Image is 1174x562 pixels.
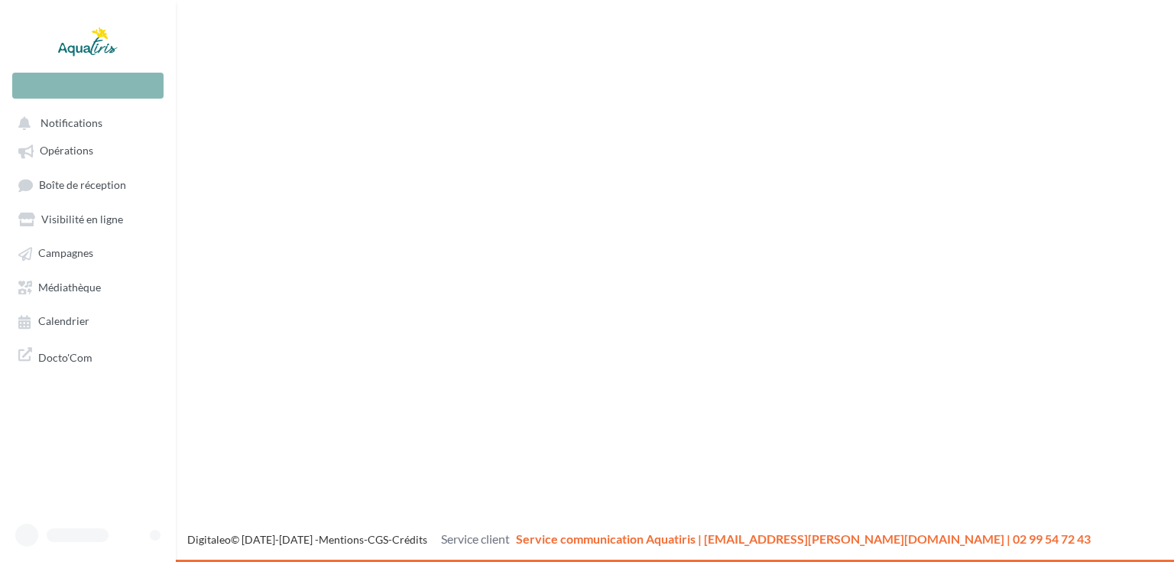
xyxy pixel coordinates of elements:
[12,73,164,99] div: Nouvelle campagne
[187,533,231,546] a: Digitaleo
[9,136,167,164] a: Opérations
[9,273,167,300] a: Médiathèque
[9,341,167,371] a: Docto'Com
[40,145,93,158] span: Opérations
[368,533,388,546] a: CGS
[38,247,93,260] span: Campagnes
[41,213,123,226] span: Visibilité en ligne
[41,116,102,129] span: Notifications
[516,531,1091,546] span: Service communication Aquatiris | [EMAIL_ADDRESS][PERSON_NAME][DOMAIN_NAME] | 02 99 54 72 43
[9,171,167,199] a: Boîte de réception
[38,315,89,328] span: Calendrier
[39,178,126,191] span: Boîte de réception
[38,347,92,365] span: Docto'Com
[9,307,167,334] a: Calendrier
[38,281,101,294] span: Médiathèque
[441,531,510,546] span: Service client
[9,205,167,232] a: Visibilité en ligne
[319,533,364,546] a: Mentions
[9,239,167,266] a: Campagnes
[392,533,427,546] a: Crédits
[187,533,1091,546] span: © [DATE]-[DATE] - - -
